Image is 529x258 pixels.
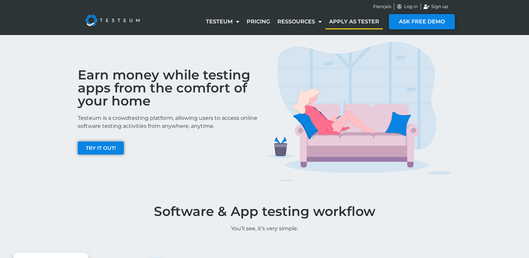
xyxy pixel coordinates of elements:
a: Testeum [202,14,243,29]
span: Log in [403,3,418,10]
span: TRY IT OUT! [86,146,116,151]
h2: Earn money while testing apps from the comfort of your home [78,68,261,107]
span: ASK FREE DEMO [399,19,445,24]
a: Français [373,3,391,10]
span: Sign up [430,3,448,10]
a: ASK FREE DEMO [389,14,455,29]
img: Testeum Logo - Application crowdtesting platform [78,7,147,34]
p: Testeum is a crowdtesting platform, allowing users to access online software testing activities f... [78,114,261,130]
a: Ressources [274,14,325,29]
a: Pricing [243,14,274,29]
h1: Software & App testing workflow [74,205,455,218]
p: You’ll see, it’s very simple. [74,225,455,233]
a: Sign up [424,3,448,10]
nav: Menu [202,14,383,29]
a: TRY IT OUT! [78,142,124,155]
img: TESTERS IMG 1 [268,42,452,182]
a: Log in [397,3,418,10]
a: Apply as tester [325,14,383,29]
